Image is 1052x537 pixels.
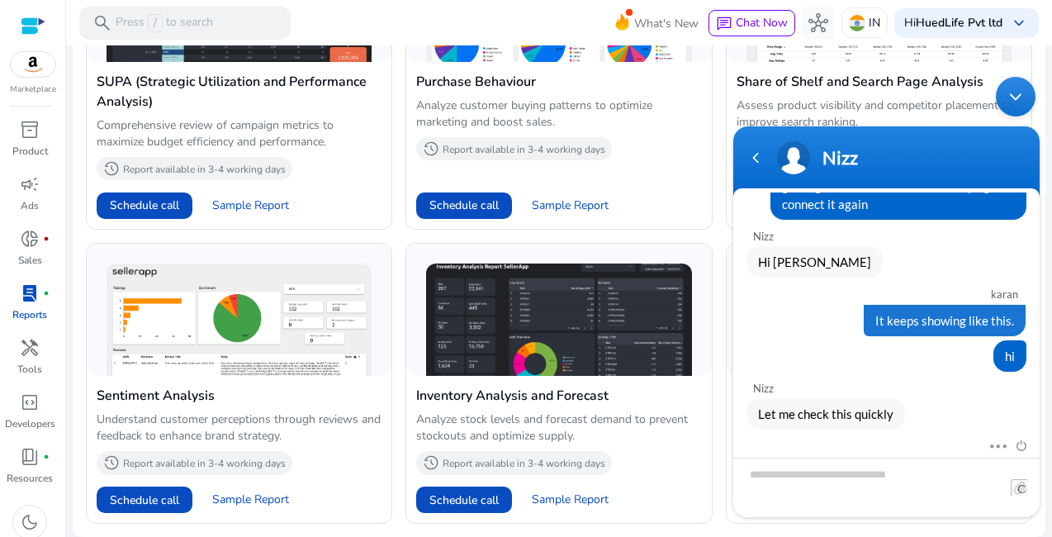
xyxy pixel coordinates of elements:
span: lab_profile [20,283,40,303]
span: inventory_2 [20,120,40,140]
span: Schedule call [110,197,179,214]
p: Report available in 3-4 working days [123,163,286,176]
p: Report available in 3-4 working days [443,457,605,470]
h4: SUPA (Strategic Utilization and Performance Analysis) [97,72,381,112]
iframe: SalesIQ Chatwindow [725,69,1048,525]
span: Sample Report [532,197,609,214]
p: Marketplace [10,83,56,96]
span: dark_mode [20,512,40,532]
p: Resources [7,471,53,486]
p: Report available in 3-4 working days [443,143,605,156]
h4: Purchase Behaviour [416,72,701,92]
button: hub [802,7,835,40]
span: fiber_manual_record [43,235,50,242]
span: fiber_manual_record [43,454,50,460]
span: handyman [20,338,40,358]
p: Report available in 3-4 working days [123,457,286,470]
b: HuedLife Pvt ltd [916,15,1002,31]
button: Schedule call [416,192,512,219]
p: Product [12,144,48,159]
span: Schedule call [429,197,499,214]
span: history_2 [103,160,120,177]
span: hub [808,13,828,33]
span: chat [716,16,732,32]
span: campaign [20,174,40,194]
p: Reports [12,307,47,322]
p: Sales [18,253,42,268]
button: Sample Report [199,487,302,513]
span: history_2 [103,454,120,471]
p: Hi [904,17,1002,29]
button: chatChat Now [708,10,795,36]
img: in.svg [849,15,865,31]
p: Analyze customer buying patterns to optimize marketing and boost sales. [416,97,701,131]
button: Sample Report [519,487,622,513]
span: history_2 [423,454,439,471]
p: Press to search [116,14,213,32]
span: Schedule call [429,492,499,509]
span: Sample Report [532,492,609,508]
p: IN [869,8,880,37]
p: Understand customer perceptions through reviews and feedback to enhance brand strategy. [97,411,381,444]
p: Developers [5,416,55,431]
button: Schedule call [97,487,192,513]
span: / [148,14,163,32]
button: Schedule call [97,192,192,219]
span: Sample Report [212,492,289,508]
span: donut_small [20,229,40,249]
p: Tools [17,362,42,377]
p: Analyze stock levels and forecast demand to prevent stockouts and optimize supply. [416,411,701,444]
span: fiber_manual_record [43,290,50,297]
h4: Inventory Analysis and Forecast [416,386,701,406]
span: history_2 [423,140,439,157]
span: code_blocks [20,392,40,412]
span: book_4 [20,447,40,467]
span: Sample Report [212,197,289,214]
img: amazon.svg [11,52,55,77]
span: What's New [634,9,699,38]
h4: Sentiment Analysis [97,386,381,406]
p: Comprehensive review of campaign metrics to maximize budget efficiency and performance. [97,117,381,150]
span: Schedule call [110,492,179,509]
button: Sample Report [199,192,302,219]
span: search [92,13,112,33]
button: Sample Report [519,192,622,219]
button: Schedule call [416,487,512,513]
span: keyboard_arrow_down [1009,13,1029,33]
p: Ads [21,198,39,213]
span: Chat Now [736,15,788,31]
